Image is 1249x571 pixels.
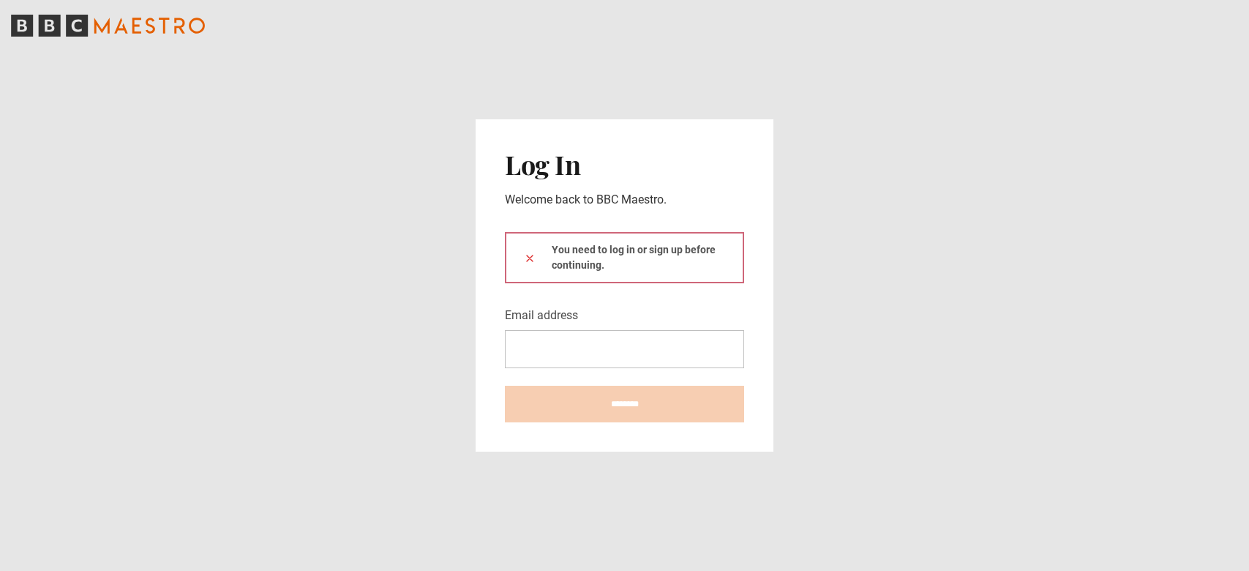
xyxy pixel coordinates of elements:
svg: BBC Maestro [11,15,205,37]
h2: Log In [505,149,744,179]
div: You need to log in or sign up before continuing. [505,232,744,283]
label: Email address [505,307,578,324]
p: Welcome back to BBC Maestro. [505,191,744,209]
